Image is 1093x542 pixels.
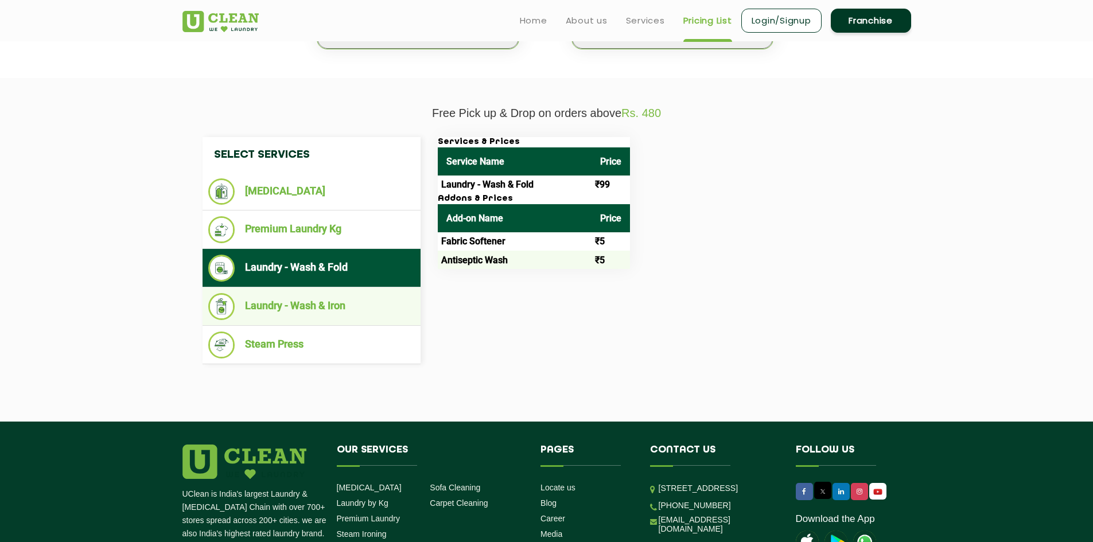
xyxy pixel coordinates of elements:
img: Laundry - Wash & Fold [208,255,235,282]
td: ₹5 [592,251,630,269]
h3: Services & Prices [438,137,630,147]
th: Price [592,147,630,176]
p: [STREET_ADDRESS] [659,482,779,495]
a: Laundry by Kg [337,498,388,508]
td: ₹99 [592,176,630,194]
img: Premium Laundry Kg [208,216,235,243]
h4: Follow us [796,444,897,466]
a: [PHONE_NUMBER] [659,501,731,510]
a: Carpet Cleaning [430,498,488,508]
a: [EMAIL_ADDRESS][DOMAIN_NAME] [659,515,779,533]
h4: Select Services [203,137,421,173]
li: Steam Press [208,332,415,358]
img: Steam Press [208,332,235,358]
h4: Pages [540,444,633,466]
a: Premium Laundry [337,514,400,523]
span: Rs. 480 [621,107,661,119]
li: Premium Laundry Kg [208,216,415,243]
td: Fabric Softener [438,232,592,251]
img: Dry Cleaning [208,178,235,205]
a: Download the App [796,513,875,525]
li: [MEDICAL_DATA] [208,178,415,205]
td: Laundry - Wash & Fold [438,176,592,194]
a: [MEDICAL_DATA] [337,483,402,492]
h4: Contact us [650,444,779,466]
p: UClean is India's largest Laundry & [MEDICAL_DATA] Chain with over 700+ stores spread across 200+... [182,488,328,540]
p: Free Pick up & Drop on orders above [182,107,911,120]
th: Add-on Name [438,204,592,232]
img: UClean Laundry and Dry Cleaning [870,486,885,498]
th: Price [592,204,630,232]
img: UClean Laundry and Dry Cleaning [182,11,259,32]
a: Login/Signup [741,9,822,33]
a: Franchise [831,9,911,33]
h4: Our Services [337,444,524,466]
td: Antiseptic Wash [438,251,592,269]
a: Career [540,514,565,523]
img: logo.png [182,444,306,479]
img: Laundry - Wash & Iron [208,293,235,320]
a: Pricing List [683,14,732,28]
li: Laundry - Wash & Fold [208,255,415,282]
a: Sofa Cleaning [430,483,480,492]
a: Services [626,14,665,28]
a: Blog [540,498,557,508]
li: Laundry - Wash & Iron [208,293,415,320]
h3: Addons & Prices [438,194,630,204]
td: ₹5 [592,232,630,251]
a: Locate us [540,483,575,492]
a: Steam Ironing [337,529,387,539]
th: Service Name [438,147,592,176]
a: About us [566,14,608,28]
a: Media [540,529,562,539]
a: Home [520,14,547,28]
